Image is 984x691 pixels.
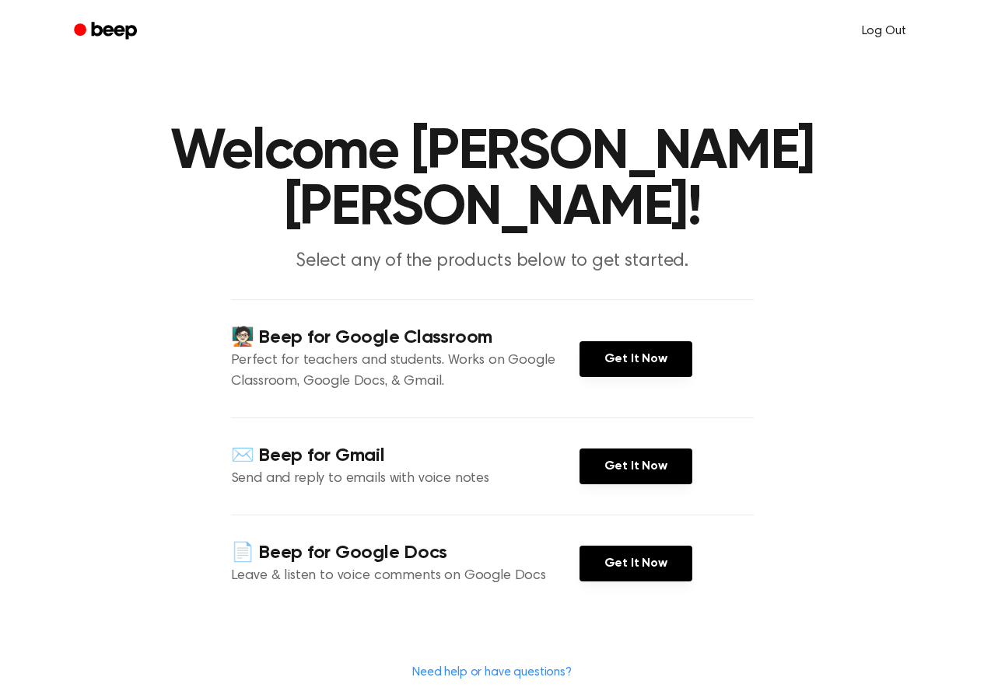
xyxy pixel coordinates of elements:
h4: ✉️ Beep for Gmail [231,443,580,469]
h1: Welcome [PERSON_NAME] [PERSON_NAME]! [94,124,891,236]
a: Get It Now [580,546,692,581]
p: Leave & listen to voice comments on Google Docs [231,566,580,587]
p: Perfect for teachers and students. Works on Google Classroom, Google Docs, & Gmail. [231,351,580,393]
h4: 📄 Beep for Google Docs [231,540,580,566]
a: Get It Now [580,448,692,484]
p: Select any of the products below to get started. [194,249,791,274]
a: Beep [63,16,151,47]
a: Log Out [846,12,922,50]
h4: 🧑🏻‍🏫 Beep for Google Classroom [231,325,580,351]
a: Get It Now [580,341,692,377]
p: Send and reply to emails with voice notes [231,469,580,490]
a: Need help or have questions? [412,666,572,679]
